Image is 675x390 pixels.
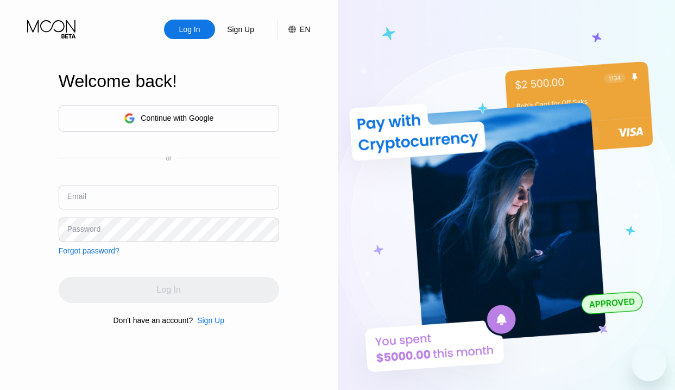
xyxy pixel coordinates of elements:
[59,105,279,132] div: Continue with Google
[215,20,266,39] div: Sign Up
[277,20,310,39] div: EN
[113,316,193,325] div: Don't have an account?
[67,192,86,201] div: Email
[59,71,279,91] div: Welcome back!
[197,316,224,325] div: Sign Up
[59,246,119,255] div: Forgot password?
[166,154,172,162] div: or
[632,346,666,381] iframe: Кнопка запуска окна обмена сообщениями
[178,24,201,35] div: Log In
[300,25,310,34] div: EN
[164,20,215,39] div: Log In
[226,24,255,35] div: Sign Up
[141,114,213,122] div: Continue with Google
[67,225,100,233] div: Password
[193,316,224,325] div: Sign Up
